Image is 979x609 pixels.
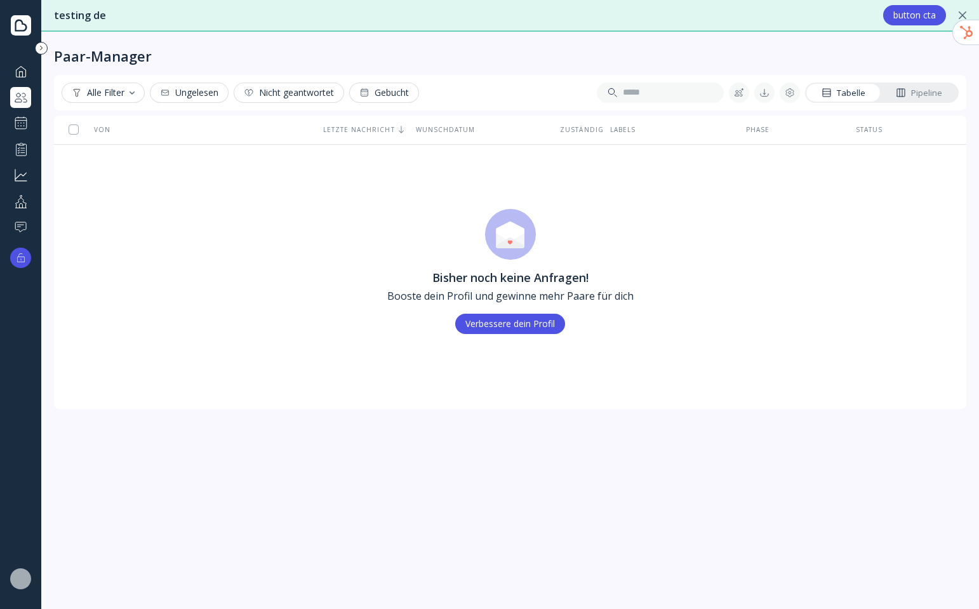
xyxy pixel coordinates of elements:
div: Letzte Nachricht [323,125,406,134]
div: Wunschdatum [416,125,554,134]
a: Geschäft ausbauen [10,164,31,185]
button: Upgrade-Optionen [10,248,31,268]
div: Verbessere dein Profil [465,319,555,329]
div: Phase [703,125,813,134]
div: Bisher noch keine Anfragen! [387,270,634,286]
div: button cta [893,10,936,20]
div: Von [63,125,110,134]
a: Ihr Profil [10,191,31,211]
div: Status [823,125,915,134]
div: Booste dein Profil und gewinne mehr Paare für dich [387,289,634,304]
button: Verbessere dein Profil [455,314,565,334]
div: Gebucht [359,88,409,98]
a: Performance [10,138,31,159]
div: Nicht geantwortet [244,88,334,98]
div: Paar-Manager [54,47,152,65]
a: Übersicht [10,61,31,82]
div: testing de [54,8,870,23]
button: Nicht geantwortet [234,83,344,103]
a: Besichtigungsplaner [10,113,31,133]
a: Paar-Manager [10,87,31,108]
div: Ungelesen [160,88,218,98]
div: Zuständig [564,125,600,134]
a: Hilfe & Unterstützung [10,217,31,238]
button: button cta [883,5,946,25]
div: Pipeline [896,87,942,99]
div: Labels [610,125,693,134]
button: Gebucht [349,83,419,103]
div: Tabelle [822,87,865,99]
button: Ungelesen [150,83,229,103]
